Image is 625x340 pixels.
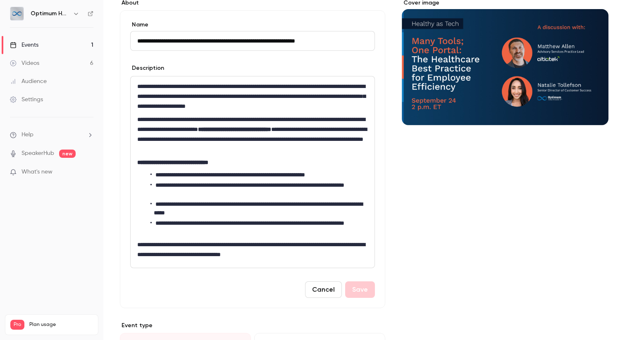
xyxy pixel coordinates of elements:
span: new [59,150,76,158]
h6: Optimum Healthcare IT [31,10,69,18]
span: Pro [10,320,24,330]
p: Event type [120,321,385,330]
div: Audience [10,77,47,86]
a: SpeakerHub [21,149,54,158]
section: description [130,76,375,268]
span: What's new [21,168,52,176]
label: Name [130,21,375,29]
iframe: Noticeable Trigger [83,169,93,176]
li: help-dropdown-opener [10,131,93,139]
img: Optimum Healthcare IT [10,7,24,20]
div: Settings [10,95,43,104]
div: editor [131,76,375,268]
span: Help [21,131,33,139]
label: Description [130,64,164,72]
button: Cancel [305,281,342,298]
span: Plan usage [29,321,93,328]
div: Events [10,41,38,49]
div: Videos [10,59,39,67]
